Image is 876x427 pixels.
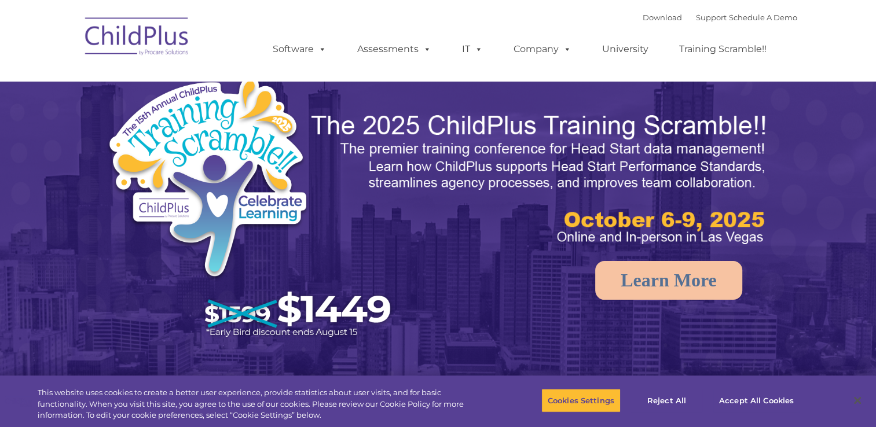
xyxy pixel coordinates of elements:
[845,388,870,413] button: Close
[346,38,443,61] a: Assessments
[79,9,195,67] img: ChildPlus by Procare Solutions
[643,13,797,22] font: |
[713,388,800,413] button: Accept All Cookies
[161,124,210,132] span: Phone number
[502,38,583,61] a: Company
[668,38,778,61] a: Training Scramble!!
[450,38,494,61] a: IT
[643,13,682,22] a: Download
[595,261,742,300] a: Learn More
[729,13,797,22] a: Schedule A Demo
[631,388,703,413] button: Reject All
[591,38,660,61] a: University
[38,387,482,421] div: This website uses cookies to create a better user experience, provide statistics about user visit...
[541,388,621,413] button: Cookies Settings
[261,38,338,61] a: Software
[161,76,196,85] span: Last name
[696,13,727,22] a: Support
